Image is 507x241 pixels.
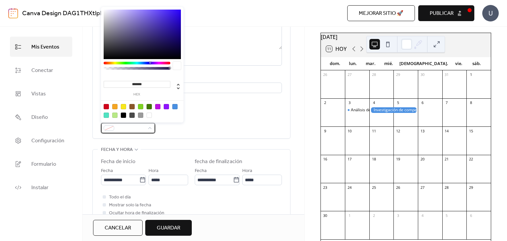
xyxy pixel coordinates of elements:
[347,100,352,105] div: 3
[395,100,400,105] div: 5
[10,177,72,197] a: Instalar
[359,10,403,17] span: Mejorar sitio 🚀
[22,7,102,20] a: Canva Design DAG1THXtlpI
[10,84,72,104] a: Vistas
[362,57,380,70] div: mar.
[101,74,281,82] div: Ubicación
[420,128,425,133] div: 13
[468,128,473,133] div: 15
[420,72,425,77] div: 30
[344,57,362,70] div: lun.
[347,128,352,133] div: 10
[482,5,499,21] div: U
[10,37,72,57] a: Mis Eventos
[326,57,344,70] div: dom.
[31,159,56,169] span: Formulario
[129,113,135,118] div: #4A4A4A
[347,72,352,77] div: 27
[8,8,18,18] img: logo
[109,201,151,209] span: Mostrar solo la fecha
[444,213,449,218] div: 5
[468,100,473,105] div: 8
[138,113,143,118] div: #9B9B9B
[109,193,131,201] span: Todo el día
[323,213,328,218] div: 30
[371,100,376,105] div: 4
[323,128,328,133] div: 9
[323,185,328,190] div: 23
[147,104,152,109] div: #417505
[430,10,454,17] span: Publicar
[121,113,126,118] div: #000000
[164,104,169,109] div: #9013FE
[104,113,109,118] div: #50E3C2
[195,158,242,166] div: fecha de finalización
[31,42,59,52] span: Mis Eventos
[345,107,369,113] div: Análisis de perfiles y comunicación actual de BASA.
[157,224,180,232] span: Guardar
[371,72,376,77] div: 28
[105,224,131,232] span: Cancelar
[10,60,72,80] a: Conectar
[323,157,328,162] div: 16
[101,158,136,166] div: Fecha de inicio
[395,185,400,190] div: 26
[395,157,400,162] div: 19
[323,100,328,105] div: 2
[323,72,328,77] div: 26
[371,213,376,218] div: 2
[347,213,352,218] div: 1
[10,154,72,174] a: Formulario
[420,157,425,162] div: 20
[468,213,473,218] div: 6
[347,185,352,190] div: 24
[371,185,376,190] div: 25
[468,57,486,70] div: sáb.
[104,104,109,109] div: #D0021B
[138,104,143,109] div: #7ED321
[468,72,473,77] div: 1
[395,128,400,133] div: 12
[147,113,152,118] div: #FFFFFF
[112,113,118,118] div: #B8E986
[149,167,158,175] span: Hora
[380,57,397,70] div: mié.
[155,104,160,109] div: #BD10E0
[395,72,400,77] div: 29
[444,185,449,190] div: 28
[129,104,135,109] div: #8B572A
[420,213,425,218] div: 4
[371,157,376,162] div: 18
[121,104,126,109] div: #F8E71C
[10,130,72,151] a: Configuración
[444,128,449,133] div: 14
[450,57,468,70] div: vie.
[347,5,415,21] button: Mejorar sitio 🚀
[93,220,143,236] button: Cancelar
[321,33,491,41] div: [DATE]
[242,167,252,175] span: Hora
[324,44,349,53] button: 11Hoy
[468,157,473,162] div: 22
[418,5,474,21] button: Publicar
[420,185,425,190] div: 27
[395,213,400,218] div: 3
[101,146,133,154] span: fecha y hora
[444,72,449,77] div: 31
[31,112,48,122] span: Diseño
[371,128,376,133] div: 11
[172,104,178,109] div: #4A90E2
[351,107,445,113] div: Análisis de perfiles y comunicación actual de BASA.
[10,107,72,127] a: Diseño
[31,136,64,146] span: Configuración
[444,100,449,105] div: 7
[468,185,473,190] div: 29
[444,157,449,162] div: 21
[104,93,170,96] label: hex
[112,104,118,109] div: #F5A623
[109,209,164,217] span: Ocultar hora de finalización
[195,167,207,175] span: Fecha
[31,65,53,76] span: Conectar
[420,100,425,105] div: 6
